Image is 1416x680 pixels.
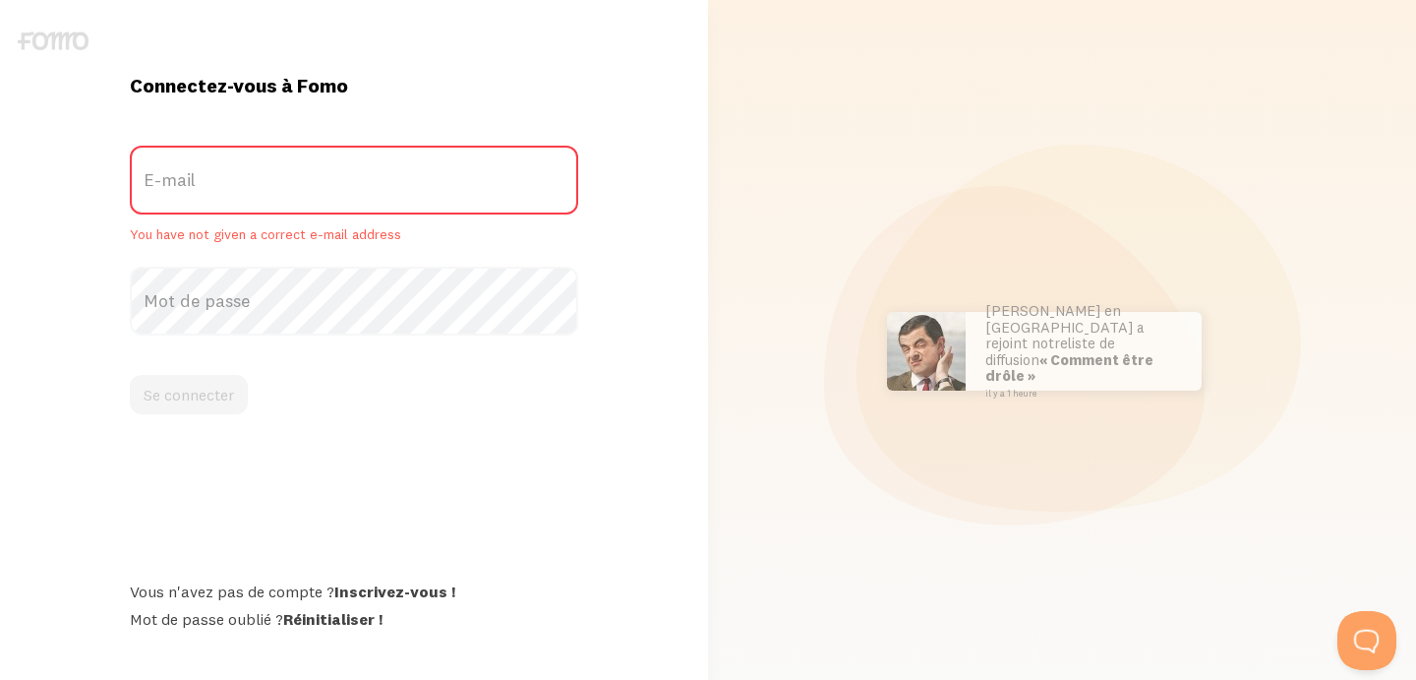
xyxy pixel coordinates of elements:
a: Inscrivez-vous ! [334,582,455,601]
font: [PERSON_NAME] en [GEOGRAPHIC_DATA] a rejoint notre [985,301,1145,352]
iframe: Help Scout Beacon - Open [1337,611,1396,670]
font: il y a 1 heure [985,388,1036,399]
iframe: Help Scout Beacon - Messages and Notifications [1091,426,1407,611]
font: Connectez-vous à Fomo [130,73,348,97]
font: E-mail [144,168,196,191]
span: You have not given a correct e-mail address [130,226,578,244]
img: fomo-logo-gray-b99e0e8ada9f9040e2984d0d95b3b12da0074ffd48d1e5cb62ac37fc77b0b268.svg [18,31,88,50]
font: Mot de passe oublié ? [130,609,283,629]
a: Réinitialiser ! [283,609,383,629]
font: Vous n'avez pas de compte ? [130,582,334,601]
font: Mot de passe [144,289,250,312]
